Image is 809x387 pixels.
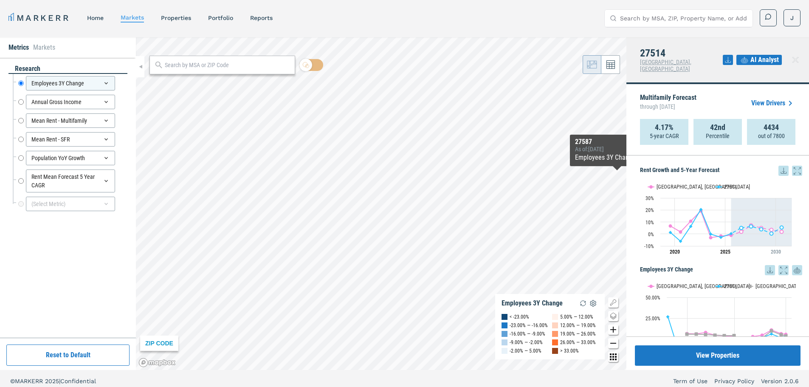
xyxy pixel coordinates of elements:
[719,235,723,239] path: Monday, 29 Jul, 20:00, -2.8. 27514.
[679,230,682,234] path: Wednesday, 29 Jul, 20:00, 1.71. Durham-Chapel Hill, NC.
[26,113,115,128] div: Mean Rent - Multifamily
[608,352,618,362] button: Other options map button
[121,14,144,21] a: markets
[790,14,794,22] span: J
[640,59,691,72] span: [GEOGRAPHIC_DATA], [GEOGRAPHIC_DATA]
[640,275,796,381] svg: Interactive chart
[669,231,672,234] path: Monday, 29 Jul, 20:00, 1.25. 27514.
[713,333,717,337] path: Thursday, 14 Dec, 19:00, 4.88. USA.
[689,225,693,228] path: Thursday, 29 Jul, 20:00, 6.32. 27514.
[704,333,708,336] path: Wednesday, 14 Dec, 19:00, 5.66. USA.
[26,197,115,211] div: (Select Metric)
[575,153,659,163] div: Employees 3Y Change :
[709,232,713,236] path: Saturday, 29 Jul, 20:00, -0.12. 27514.
[560,330,596,338] div: 19.00% — 26.00%
[695,332,698,336] path: Monday, 14 Dec, 19:00, 6.16. USA.
[6,345,130,366] button: Reset to Default
[740,225,784,235] g: 27514, line 4 of 4 with 5 data points.
[60,378,96,384] span: Confidential
[736,55,782,65] button: AI Analyst
[764,123,779,132] strong: 4434
[208,14,233,21] a: Portfolio
[510,313,529,321] div: < -23.00%
[560,313,593,321] div: 5.00% — 12.00%
[640,176,796,261] svg: Interactive chart
[608,297,618,308] button: Show/Hide Legend Map Button
[161,14,191,21] a: properties
[608,311,618,321] button: Change style map button
[608,338,618,348] button: Zoom out map button
[646,295,660,301] text: 50.00%
[685,329,788,344] g: USA, line 3 of 3 with 12 data points.
[673,377,708,385] a: Term of Use
[250,14,273,21] a: reports
[646,207,654,213] text: 20%
[140,336,178,351] div: ZIP CODE
[770,329,773,333] path: Thursday, 14 Dec, 19:00, 9.94. USA.
[751,98,795,108] a: View Drivers
[644,243,654,249] text: -10%
[655,123,674,132] strong: 4.17%
[657,283,750,289] text: [GEOGRAPHIC_DATA], [GEOGRAPHIC_DATA]
[8,64,127,74] div: research
[648,184,707,190] button: Show Durham-Chapel Hill, NC
[26,151,115,165] div: Population YoY Growth
[578,298,588,308] img: Reload Legend
[646,195,654,201] text: 30%
[685,332,689,336] path: Sunday, 14 Dec, 19:00, 6.09. USA.
[780,230,784,233] path: Monday, 29 Jul, 20:00, 1.84. Durham-Chapel Hill, NC.
[784,334,788,338] path: Saturday, 14 Jun, 20:00, 3.91. USA.
[510,338,543,347] div: -9.00% — -2.00%
[510,321,548,330] div: -23.00% — -16.00%
[720,249,730,255] tspan: 2025
[758,132,785,140] p: out of 7800
[640,94,696,112] p: Multifamily Forecast
[730,232,733,235] path: Tuesday, 29 Jul, 20:00, 0.23. 27514.
[640,166,802,176] h5: Rent Growth and 5-Year Forecast
[560,321,596,330] div: 12.00% — 19.00%
[710,123,725,132] strong: 42nd
[502,299,563,308] div: Employees 3Y Change
[750,225,753,228] path: Thursday, 29 Jul, 20:00, 6.28. 27514.
[740,230,743,233] path: Wednesday, 29 Jul, 20:00, 1.82. Durham-Chapel Hill, NC.
[26,95,115,109] div: Annual Gross Income
[26,76,115,90] div: Employees 3Y Change
[560,347,579,355] div: > 33.00%
[723,334,726,337] path: Friday, 14 Dec, 19:00, 4.33. USA.
[45,378,60,384] span: 2025 |
[640,265,802,275] h5: Employees 3Y Change
[666,315,670,319] path: Friday, 14 Dec, 19:00, 26.78. 27514.
[10,378,15,384] span: ©
[706,132,730,140] p: Percentile
[620,10,747,27] input: Search by MSA, ZIP, Property Name, or Address
[780,226,784,229] path: Monday, 29 Jul, 20:00, 5.36. 27514.
[650,132,679,140] p: 5-year CAGR
[588,298,598,308] img: Settings
[648,232,654,237] text: 0%
[33,42,55,53] li: Markets
[8,12,70,24] a: MARKERR
[761,377,799,385] a: Version 2.0.6
[635,345,801,366] button: View Properties
[760,228,763,231] path: Saturday, 29 Jul, 20:00, 3.9. 27514.
[608,325,618,335] button: Zoom in map button
[640,48,723,59] h4: 27514
[724,283,737,289] text: 27514
[646,220,654,226] text: 10%
[510,347,541,355] div: -2.00% — 5.00%
[750,55,779,65] span: AI Analyst
[740,226,743,229] path: Wednesday, 29 Jul, 20:00, 5.05. 27514.
[8,42,29,53] li: Metrics
[136,37,626,370] canvas: Map
[640,101,696,112] span: through [DATE]
[709,236,713,239] path: Saturday, 29 Jul, 20:00, -3.07. Durham-Chapel Hill, NC.
[575,146,659,153] div: As of : [DATE]
[640,275,802,381] div: Employees 3Y Change. Highcharts interactive chart.
[699,208,703,211] path: Friday, 29 Jul, 20:00, 20.36. 27514.
[784,9,801,26] button: J
[640,176,802,261] div: Rent Growth and 5-Year Forecast. Highcharts interactive chart.
[679,240,682,243] path: Wednesday, 29 Jul, 20:00, -6.14. 27514.
[780,333,783,336] path: Saturday, 14 Dec, 19:00, 5.33. USA.
[575,138,659,163] div: Map Tooltip Content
